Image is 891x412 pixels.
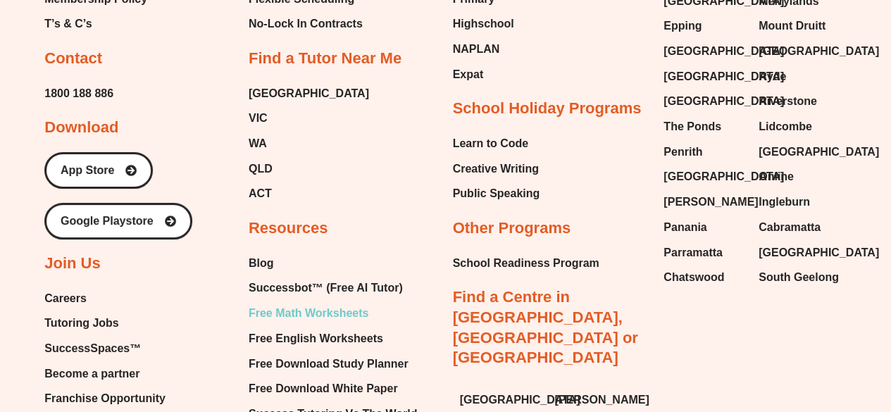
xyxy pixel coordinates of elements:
[663,41,744,62] a: [GEOGRAPHIC_DATA]
[249,218,328,239] h2: Resources
[453,64,521,85] a: Expat
[453,13,514,35] span: Highschool
[453,218,571,239] h2: Other Programs
[249,378,398,399] span: Free Download White Paper
[453,253,599,274] span: School Readiness Program
[249,108,268,129] span: VIC
[453,158,540,180] a: Creative Writing
[453,13,521,35] a: Highschool
[663,192,744,213] a: [PERSON_NAME]
[759,217,821,238] span: Cabramatta
[44,152,153,189] a: App Store
[44,13,147,35] a: T’s & C’s
[249,277,417,299] a: Successbot™ (Free AI Tutor)
[249,183,369,204] a: ACT
[453,158,539,180] span: Creative Writing
[663,116,744,137] a: The Ponds
[249,328,383,349] span: Free English Worksheets
[249,158,273,180] span: QLD
[249,378,417,399] a: Free Download White Paper
[663,66,784,87] span: [GEOGRAPHIC_DATA]
[44,313,166,334] a: Tutoring Jobs
[759,166,840,187] a: Online
[249,108,369,129] a: VIC
[663,91,744,112] a: [GEOGRAPHIC_DATA]
[554,389,649,411] span: [PERSON_NAME]
[460,389,541,411] a: [GEOGRAPHIC_DATA]
[663,166,784,187] span: [GEOGRAPHIC_DATA]
[249,354,409,375] span: Free Download Study Planner
[453,39,500,60] span: NAPLAN
[759,242,879,263] span: [GEOGRAPHIC_DATA]
[249,253,417,274] a: Blog
[759,217,840,238] a: Cabramatta
[453,133,529,154] span: Learn to Code
[759,116,812,137] span: Lidcombe
[460,389,580,411] span: [GEOGRAPHIC_DATA]
[759,66,786,87] span: Ryde
[759,91,840,112] a: Riverstone
[663,66,744,87] a: [GEOGRAPHIC_DATA]
[44,388,166,409] span: Franchise Opportunity
[44,118,118,138] h2: Download
[663,217,744,238] a: Panania
[554,389,635,411] a: [PERSON_NAME]
[249,183,272,204] span: ACT
[663,142,702,163] span: Penrith
[759,142,879,163] span: [GEOGRAPHIC_DATA]
[453,64,484,85] span: Expat
[44,363,139,385] span: Become a partner
[249,158,369,180] a: QLD
[249,253,274,274] span: Blog
[249,83,369,104] a: [GEOGRAPHIC_DATA]
[249,328,417,349] a: Free English Worksheets
[249,13,368,35] a: No-Lock In Contracts
[656,253,891,412] iframe: Chat Widget
[453,133,540,154] a: Learn to Code
[249,303,368,324] span: Free Math Worksheets
[249,277,403,299] span: Successbot™ (Free AI Tutor)
[663,192,758,213] span: [PERSON_NAME]
[663,142,744,163] a: Penrith
[453,288,638,366] a: Find a Centre in [GEOGRAPHIC_DATA], [GEOGRAPHIC_DATA] or [GEOGRAPHIC_DATA]
[759,192,810,213] span: Ingleburn
[759,41,840,62] a: [GEOGRAPHIC_DATA]
[249,303,417,324] a: Free Math Worksheets
[759,166,794,187] span: Online
[759,91,817,112] span: Riverstone
[759,142,840,163] a: [GEOGRAPHIC_DATA]
[663,91,784,112] span: [GEOGRAPHIC_DATA]
[44,338,141,359] span: SuccessSpaces™
[61,216,154,227] span: Google Playstore
[44,83,113,104] a: 1800 188 886
[759,192,840,213] a: Ingleburn
[663,15,744,37] a: Epping
[759,242,840,263] a: [GEOGRAPHIC_DATA]
[249,49,401,69] h2: Find a Tutor Near Me
[663,116,721,137] span: The Ponds
[663,166,744,187] a: [GEOGRAPHIC_DATA]
[453,39,521,60] a: NAPLAN
[759,15,840,37] a: Mount Druitt
[453,99,642,119] h2: School Holiday Programs
[44,363,166,385] a: Become a partner
[663,242,744,263] a: Parramatta
[249,133,267,154] span: WA
[249,13,363,35] span: No-Lock In Contracts
[663,242,723,263] span: Parramatta
[61,165,114,176] span: App Store
[453,183,540,204] a: Public Speaking
[663,41,784,62] span: [GEOGRAPHIC_DATA]
[44,288,166,309] a: Careers
[759,41,879,62] span: [GEOGRAPHIC_DATA]
[44,313,118,334] span: Tutoring Jobs
[759,15,825,37] span: Mount Druitt
[249,133,369,154] a: WA
[44,49,102,69] h2: Contact
[663,217,706,238] span: Panania
[44,338,166,359] a: SuccessSpaces™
